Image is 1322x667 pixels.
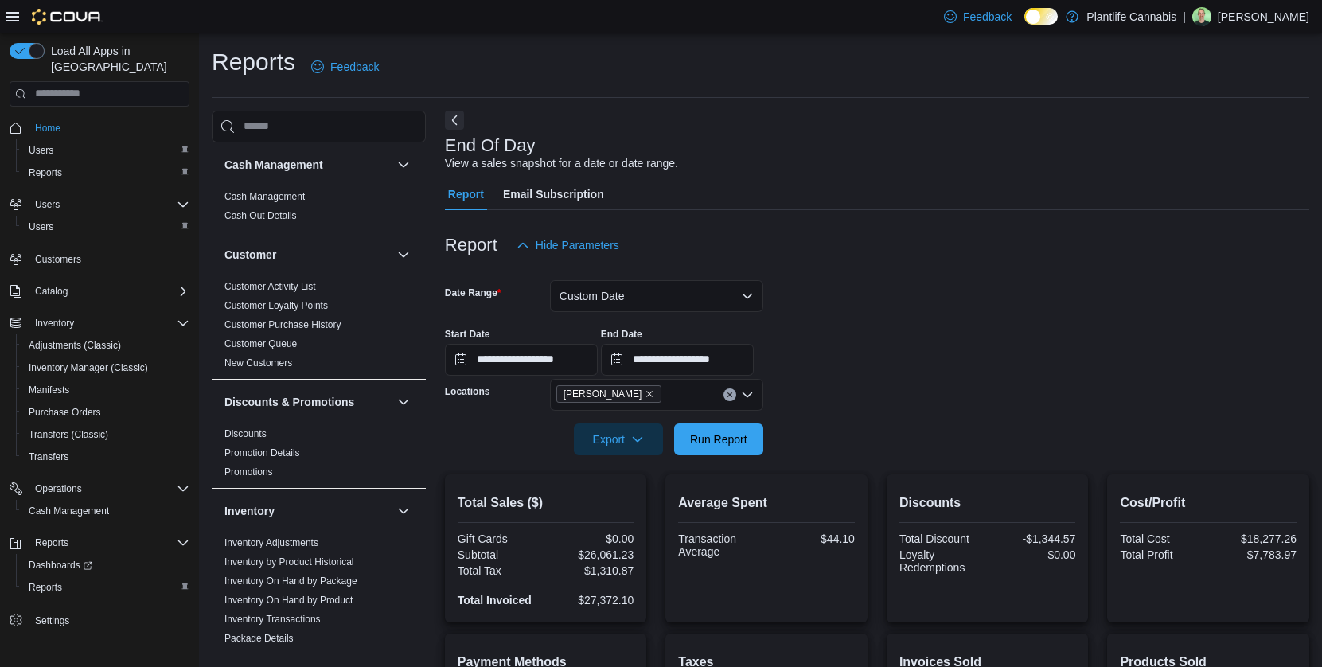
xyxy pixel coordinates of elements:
[29,559,92,571] span: Dashboards
[224,247,391,263] button: Customer
[224,556,354,568] a: Inventory by Product Historical
[22,217,60,236] a: Users
[22,501,115,521] a: Cash Management
[3,608,196,631] button: Settings
[16,554,196,576] a: Dashboards
[29,610,189,630] span: Settings
[224,191,305,202] a: Cash Management
[29,314,189,333] span: Inventory
[445,111,464,130] button: Next
[1086,7,1176,26] p: Plantlife Cannabis
[458,548,543,561] div: Subtotal
[22,501,189,521] span: Cash Management
[224,209,297,222] span: Cash Out Details
[645,389,654,399] button: Remove Leduc from selection in this group
[22,141,189,160] span: Users
[601,328,642,341] label: End Date
[22,425,115,444] a: Transfers (Classic)
[16,334,196,357] button: Adjustments (Classic)
[35,317,74,330] span: Inventory
[723,388,736,401] button: Clear input
[45,43,189,75] span: Load All Apps in [GEOGRAPHIC_DATA]
[22,380,76,400] a: Manifests
[224,447,300,458] a: Promotion Details
[330,59,379,75] span: Feedback
[29,250,88,269] a: Customers
[770,532,855,545] div: $44.10
[212,424,426,488] div: Discounts & Promotions
[583,423,653,455] span: Export
[212,277,426,379] div: Customer
[1192,7,1211,26] div: Nolan Carter
[212,187,426,232] div: Cash Management
[22,141,60,160] a: Users
[29,505,109,517] span: Cash Management
[458,564,543,577] div: Total Tax
[224,337,297,350] span: Customer Queue
[3,280,196,302] button: Catalog
[394,501,413,521] button: Inventory
[212,46,295,78] h1: Reports
[224,466,273,478] a: Promotions
[678,532,763,558] div: Transaction Average
[224,247,276,263] h3: Customer
[899,493,1076,513] h2: Discounts
[29,533,75,552] button: Reports
[224,280,316,293] span: Customer Activity List
[22,578,68,597] a: Reports
[224,614,321,625] a: Inventory Transactions
[445,344,598,376] input: Press the down key to open a popover containing a calendar.
[29,479,189,498] span: Operations
[224,157,391,173] button: Cash Management
[224,281,316,292] a: Customer Activity List
[35,122,60,135] span: Home
[29,144,53,157] span: Users
[16,379,196,401] button: Manifests
[536,237,619,253] span: Hide Parameters
[601,344,754,376] input: Press the down key to open a popover containing a calendar.
[224,595,353,606] a: Inventory On Hand by Product
[1120,493,1297,513] h2: Cost/Profit
[678,493,855,513] h2: Average Spent
[224,503,391,519] button: Inventory
[224,632,294,645] span: Package Details
[224,594,353,607] span: Inventory On Hand by Product
[22,380,189,400] span: Manifests
[29,611,76,630] a: Settings
[22,578,189,597] span: Reports
[305,51,385,83] a: Feedback
[224,427,267,440] span: Discounts
[991,548,1076,561] div: $0.00
[3,116,196,139] button: Home
[445,155,678,172] div: View a sales snapshot for a date or date range.
[35,614,69,627] span: Settings
[899,548,985,574] div: Loyalty Redemptions
[1120,532,1205,545] div: Total Cost
[445,385,490,398] label: Locations
[29,451,68,463] span: Transfers
[549,594,634,607] div: $27,372.10
[22,163,189,182] span: Reports
[35,253,81,266] span: Customers
[22,403,107,422] a: Purchase Orders
[564,386,642,402] span: [PERSON_NAME]
[29,282,74,301] button: Catalog
[22,217,189,236] span: Users
[29,119,67,138] a: Home
[510,229,626,261] button: Hide Parameters
[1120,548,1205,561] div: Total Profit
[22,336,189,355] span: Adjustments (Classic)
[1211,532,1297,545] div: $18,277.26
[29,249,189,269] span: Customers
[224,394,354,410] h3: Discounts & Promotions
[3,478,196,500] button: Operations
[224,338,297,349] a: Customer Queue
[224,394,391,410] button: Discounts & Promotions
[29,118,189,138] span: Home
[35,536,68,549] span: Reports
[690,431,747,447] span: Run Report
[29,384,69,396] span: Manifests
[29,581,62,594] span: Reports
[1211,548,1297,561] div: $7,783.97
